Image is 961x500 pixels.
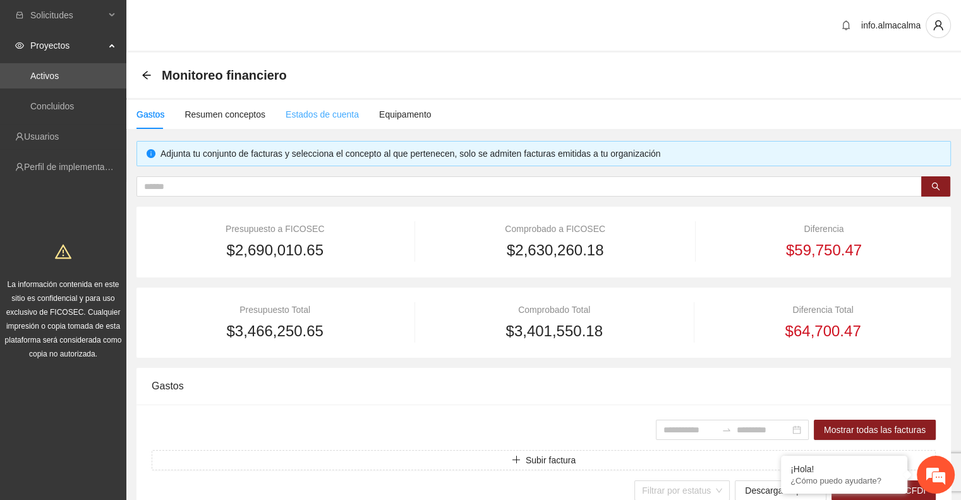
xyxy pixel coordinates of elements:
[184,107,265,121] div: Resumen conceptos
[785,319,861,343] span: $64,700.47
[926,20,950,31] span: user
[6,345,241,389] textarea: Escriba su mensaje y pulse “Intro”
[30,33,105,58] span: Proyectos
[15,41,24,50] span: eye
[136,107,164,121] div: Gastos
[73,169,174,296] span: Estamos en línea.
[722,425,732,435] span: to
[147,149,155,158] span: info-circle
[227,238,323,262] span: $2,690,010.65
[207,6,238,37] div: Minimizar ventana de chat en vivo
[24,131,59,142] a: Usuarios
[431,222,679,236] div: Comprobado a FICOSEC
[152,450,936,470] button: plusSubir factura
[142,70,152,81] div: Back
[15,11,24,20] span: inbox
[526,453,576,467] span: Subir factura
[152,222,399,236] div: Presupuesto a FICOSEC
[512,455,521,465] span: plus
[505,319,602,343] span: $3,401,550.18
[745,484,816,497] span: Descargar reporte
[712,222,936,236] div: Diferencia
[790,476,898,485] p: ¿Cómo puedo ayudarte?
[226,319,323,343] span: $3,466,250.65
[507,238,603,262] span: $2,630,260.18
[790,464,898,474] div: ¡Hola!
[55,243,71,260] span: warning
[160,147,941,161] div: Adjunta tu conjunto de facturas y selecciona el concepto al que pertenecen, solo se admiten factu...
[5,280,122,358] span: La información contenida en este sitio es confidencial y para uso exclusivo de FICOSEC. Cualquier...
[142,70,152,80] span: arrow-left
[786,238,862,262] span: $59,750.47
[66,64,212,81] div: Chatee con nosotros ahora
[162,65,287,85] span: Monitoreo financiero
[814,420,936,440] button: Mostrar todas las facturas
[931,182,940,192] span: search
[710,303,936,317] div: Diferencia Total
[431,303,677,317] div: Comprobado Total
[24,162,123,172] a: Perfil de implementadora
[286,107,359,121] div: Estados de cuenta
[152,303,398,317] div: Presupuesto Total
[30,71,59,81] a: Activos
[837,20,855,30] span: bell
[921,176,950,197] button: search
[30,3,105,28] span: Solicitudes
[152,368,936,404] div: Gastos
[861,20,921,30] span: info.almacalma
[824,423,926,437] span: Mostrar todas las facturas
[722,425,732,435] span: swap-right
[379,107,432,121] div: Equipamento
[836,15,856,35] button: bell
[30,101,74,111] a: Concluidos
[926,13,951,38] button: user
